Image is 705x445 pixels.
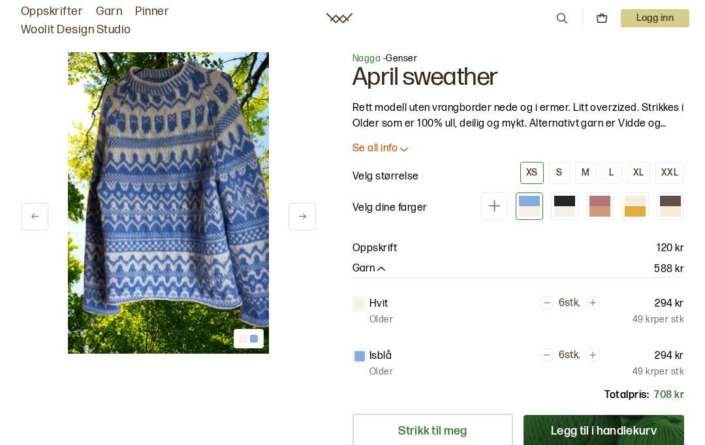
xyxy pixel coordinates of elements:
button: XL [627,162,650,184]
p: Velg størrelse [352,169,419,185]
a: Pinner [135,3,169,21]
div: Variant 4 [621,192,649,220]
p: Older [369,365,393,378]
p: Velg dine farger [352,200,428,216]
p: Totalpris: [604,388,649,403]
button: User dropdown [621,9,689,27]
p: Rett modell uten vrangborder nede og i ermer. Litt overzized. Strikkes i Older som er 100% ull, d... [352,100,684,132]
div: Variant 1 [516,192,543,220]
a: Garn [96,3,122,21]
p: Hvit [369,296,388,312]
div: XXL [661,167,678,179]
p: Oppskrift [352,241,397,256]
p: 294 kr [655,296,684,312]
div: Variant 2 [551,192,578,220]
div: L [609,167,614,179]
div: S [556,167,562,179]
p: 120 kr [657,241,684,256]
div: XS [526,167,538,179]
p: Isblå [369,348,392,364]
button: Se all info [352,142,684,156]
div: XL [633,167,644,179]
p: 708 kr [654,388,684,403]
button: M [575,162,596,184]
a: Nagga [352,53,381,64]
p: Older [369,313,393,326]
a: Woolit Design Studio [21,21,131,39]
button: XS [520,162,544,184]
button: L [601,162,622,184]
p: Logg inn [621,9,689,27]
p: 294 kr [655,348,684,364]
p: 588 kr [654,262,684,277]
div: Variant 5 [657,192,684,220]
h1: April sweather [352,65,684,90]
button: Garn [352,262,388,276]
a: Oppskrifter [21,3,83,21]
p: 49 kr per stk [633,313,684,326]
button: XXL [655,162,684,184]
p: 6 stk. [559,349,581,363]
p: 49 kr per stk [633,365,684,378]
button: S [549,162,570,184]
a: Woolit [326,13,352,23]
div: Variant 3 (utsolgt) [586,192,614,220]
p: Se all info [352,142,398,156]
div: M [582,167,589,179]
p: 6 stk. [559,297,581,311]
img: Bilde av oppskrift [68,52,269,354]
p: - Genser [352,52,684,65]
